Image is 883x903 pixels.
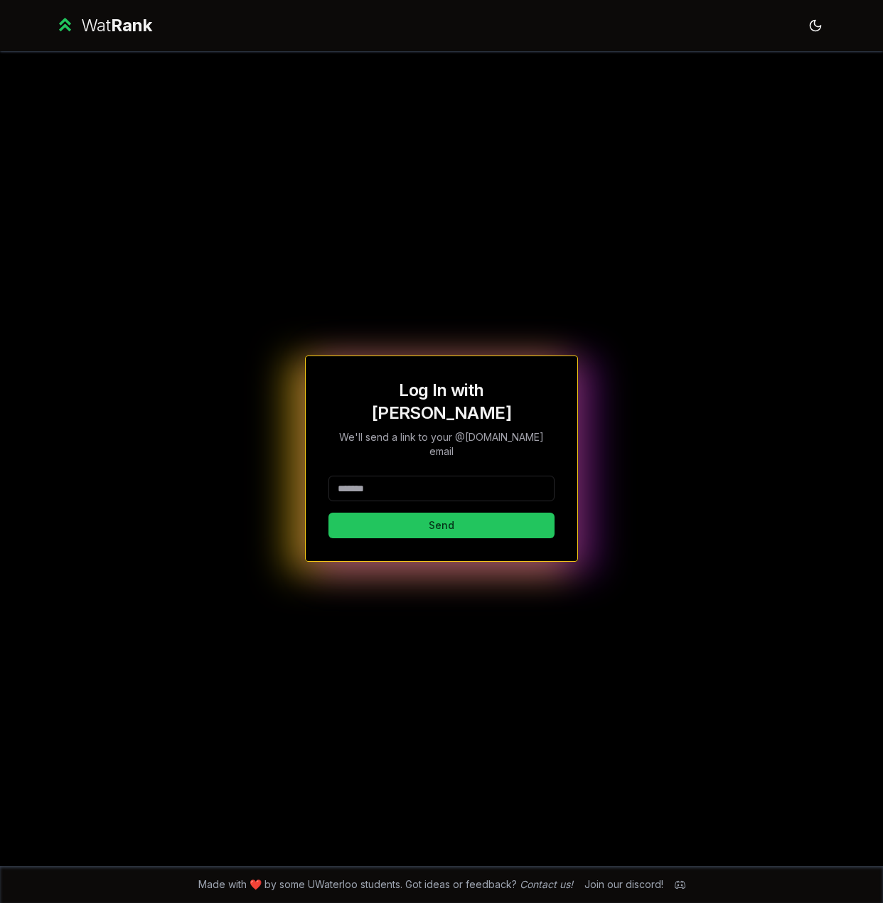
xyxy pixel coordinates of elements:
[111,15,152,36] span: Rank
[81,14,152,37] div: Wat
[520,878,573,890] a: Contact us!
[198,877,573,892] span: Made with ❤️ by some UWaterloo students. Got ideas or feedback?
[55,14,152,37] a: WatRank
[328,430,555,459] p: We'll send a link to your @[DOMAIN_NAME] email
[584,877,663,892] div: Join our discord!
[328,513,555,538] button: Send
[328,379,555,424] h1: Log In with [PERSON_NAME]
